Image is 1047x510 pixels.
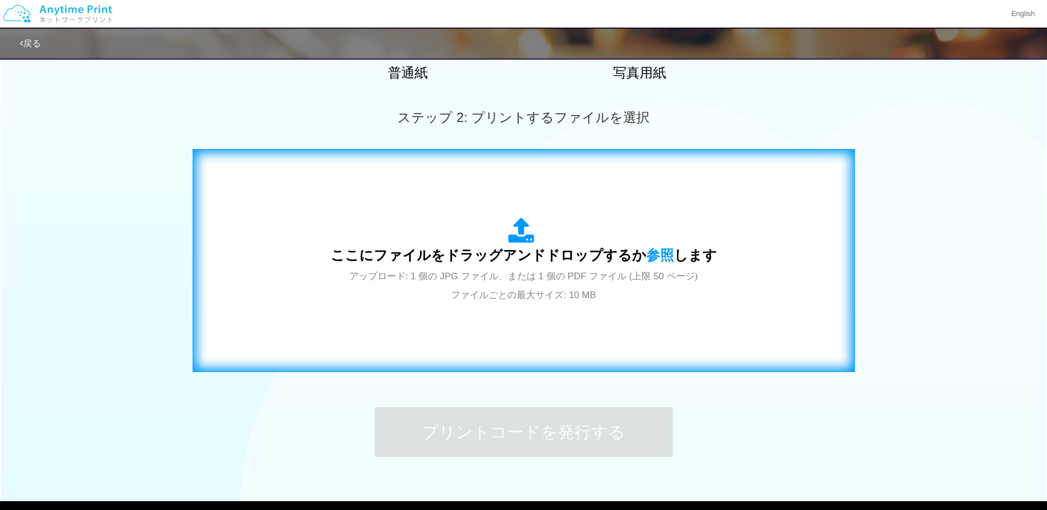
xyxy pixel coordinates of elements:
[646,247,674,263] span: 参照
[543,66,736,80] h2: 写真用紙
[397,110,649,125] span: ステップ 2: プリントするファイルを選択
[375,407,673,457] button: プリントコードを発行する
[311,66,504,80] h2: 普通紙
[331,247,717,263] span: ここにファイルをドラッグアンドドロップするか します
[20,39,41,48] a: 戻る
[349,271,698,300] span: アップロード: 1 個の JPG ファイル、または 1 個の PDF ファイル (上限 50 ページ) ファイルごとの最大サイズ: 10 MB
